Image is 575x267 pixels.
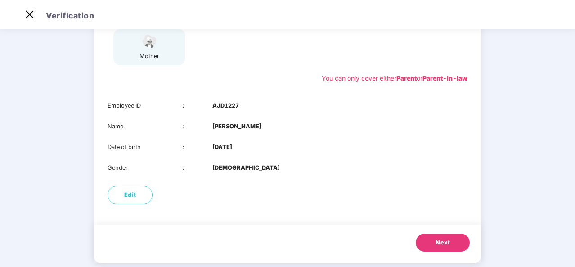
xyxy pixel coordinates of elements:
[212,163,280,172] b: [DEMOGRAPHIC_DATA]
[322,73,467,83] div: You can only cover either or
[396,74,417,82] b: Parent
[108,186,153,204] button: Edit
[436,238,450,247] span: Next
[212,143,232,152] b: [DATE]
[108,122,183,131] div: Name
[212,122,261,131] b: [PERSON_NAME]
[108,143,183,152] div: Date of birth
[108,163,183,172] div: Gender
[212,101,239,110] b: AJD1227
[124,190,136,199] span: Edit
[183,143,213,152] div: :
[422,74,467,82] b: Parent-in-law
[416,234,470,252] button: Next
[183,122,213,131] div: :
[138,52,161,61] div: mother
[183,101,213,110] div: :
[108,101,183,110] div: Employee ID
[138,33,161,49] img: svg+xml;base64,PHN2ZyB4bWxucz0iaHR0cDovL3d3dy53My5vcmcvMjAwMC9zdmciIHdpZHRoPSI1NCIgaGVpZ2h0PSIzOC...
[183,163,213,172] div: :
